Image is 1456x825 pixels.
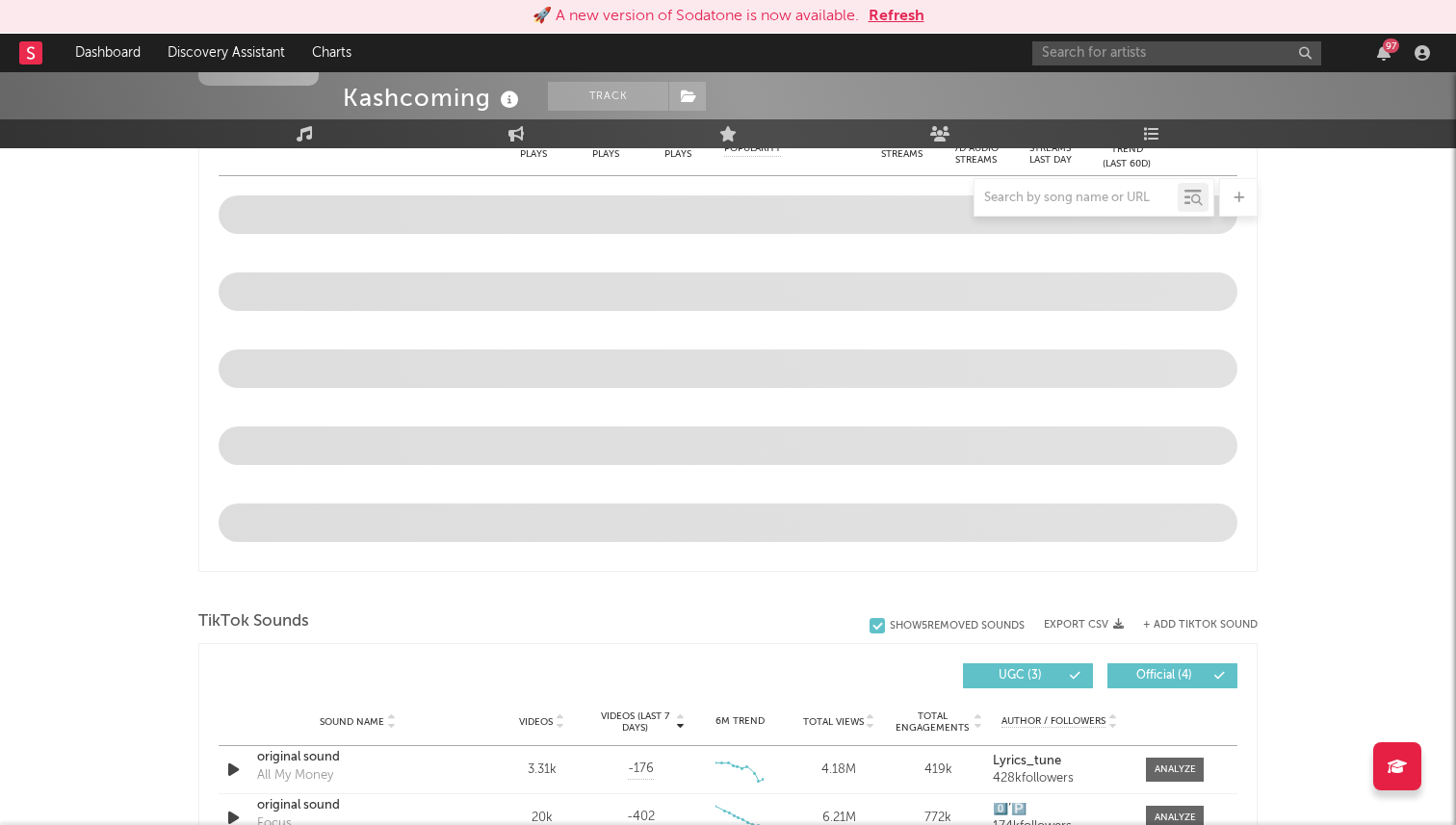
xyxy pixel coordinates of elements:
a: Lyrics_tune [993,755,1127,768]
button: 97 [1377,45,1391,61]
button: Refresh [869,5,924,28]
div: 6M Trend [695,714,785,729]
div: All My Money [257,766,333,786]
a: Charts [299,34,365,72]
a: Discovery Assistant [154,34,299,72]
a: 0️⃣’🅿️ [993,803,1127,816]
div: 3.31k [497,761,586,780]
a: Dashboard [62,34,154,72]
span: Total Engagements [894,710,972,734]
span: Author / Followers [1001,715,1105,728]
strong: 0️⃣’🅿️ [993,803,1027,815]
input: Search by song name or URL [975,191,1178,206]
span: -176 [628,760,654,779]
button: UGC(3) [963,663,1093,688]
input: Search for artists [1032,41,1321,65]
span: UGC ( 3 ) [975,670,1064,682]
div: 97 [1383,39,1399,53]
a: original sound [257,748,458,767]
a: original sound [257,796,458,815]
div: 4.18M [794,761,884,780]
strong: Lyrics_tune [993,755,1061,767]
div: 428k followers [993,772,1127,786]
span: TikTok Sounds [198,610,309,633]
div: Kashcoming [343,82,524,114]
div: Show 5 Removed Sounds [890,620,1025,632]
button: + Add TikTok Sound [1143,620,1258,631]
button: Track [548,82,668,111]
span: Official ( 4 ) [1120,670,1209,682]
button: Export CSV [1044,619,1124,631]
button: Official(4) [1107,663,1237,688]
button: + Add TikTok Sound [1124,620,1258,631]
span: Sound Name [320,716,384,728]
div: 🚀 A new version of Sodatone is now available. [533,5,859,28]
span: Total Views [803,716,864,728]
span: Videos [519,716,553,728]
div: 419k [894,761,983,780]
span: Videos (last 7 days) [596,710,674,734]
